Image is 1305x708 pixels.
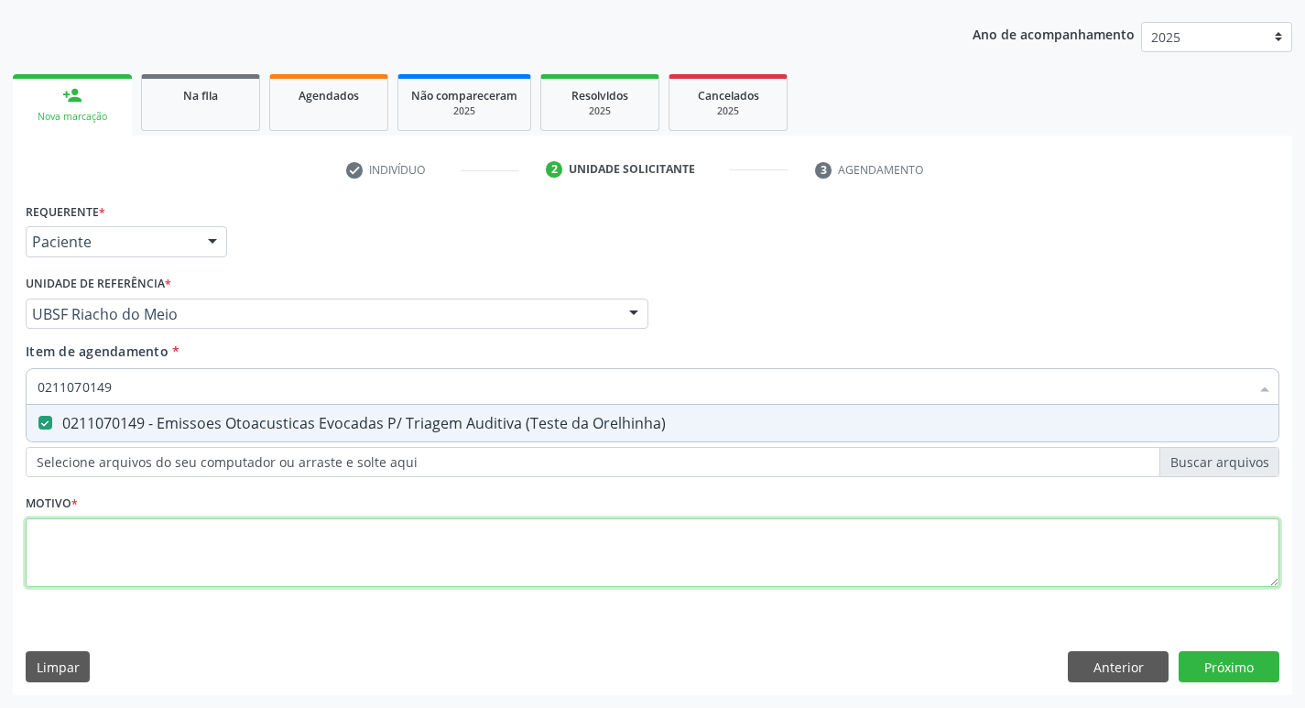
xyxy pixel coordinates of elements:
[411,88,517,103] span: Não compareceram
[26,198,105,226] label: Requerente
[38,416,1267,430] div: 0211070149 - Emissoes Otoacusticas Evocadas P/ Triagem Auditiva (Teste da Orelhinha)
[973,22,1135,45] p: Ano de acompanhamento
[26,110,119,124] div: Nova marcação
[698,88,759,103] span: Cancelados
[183,88,218,103] span: Na fila
[1068,651,1169,682] button: Anterior
[546,161,562,178] div: 2
[682,104,774,118] div: 2025
[554,104,646,118] div: 2025
[32,233,190,251] span: Paciente
[411,104,517,118] div: 2025
[26,343,169,360] span: Item de agendamento
[62,85,82,105] div: person_add
[1179,651,1279,682] button: Próximo
[299,88,359,103] span: Agendados
[569,161,695,178] div: Unidade solicitante
[571,88,628,103] span: Resolvidos
[26,651,90,682] button: Limpar
[26,270,171,299] label: Unidade de referência
[32,305,611,323] span: UBSF Riacho do Meio
[26,490,78,518] label: Motivo
[38,368,1249,405] input: Buscar por procedimentos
